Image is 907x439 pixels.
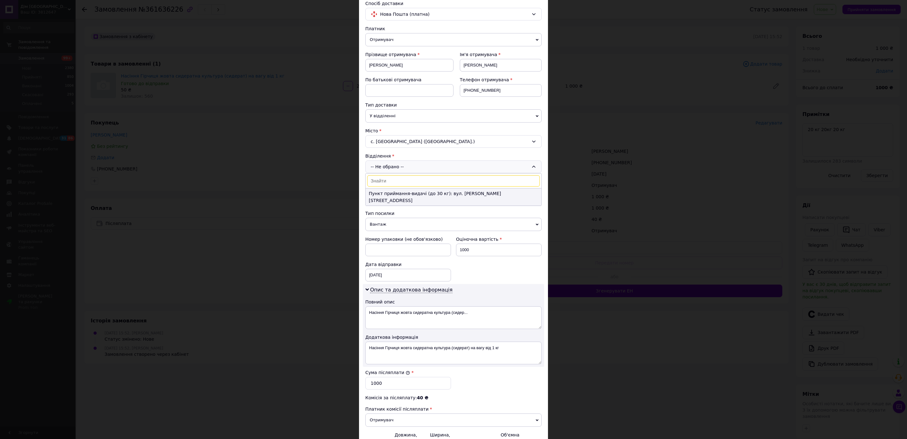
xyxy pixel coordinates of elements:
div: Спосіб доставки [365,0,542,7]
li: Пункт приймання-видачі (до 30 кг): вул. [PERSON_NAME][STREET_ADDRESS] [366,188,541,205]
span: У відділенні [365,109,542,123]
span: Телефон отримувача [460,77,509,82]
div: -- Не обрано -- [365,160,542,173]
div: с. [GEOGRAPHIC_DATA] ([GEOGRAPHIC_DATA].) [365,135,542,148]
span: Отримувач [365,413,542,427]
div: Номер упаковки (не обов'язково) [365,236,451,242]
span: По батькові отримувача [365,77,421,82]
div: Відділення [365,153,542,159]
label: Сума післяплати [365,370,410,375]
div: Оціночна вартість [456,236,542,242]
textarea: Насіння Гірчиця жовта сидератна культура (сидерат) на вагу від 1 кг [365,342,542,364]
span: Тип посилки [365,211,394,216]
div: Додаткова інформація [365,334,542,340]
span: Ім'я отримувача [460,52,497,57]
div: Повний опис [365,299,542,305]
textarea: Насіння Гірчиця жовта сидератна культура (сидер... [365,306,542,329]
span: Платник [365,26,385,31]
div: Місто [365,128,542,134]
span: 40 ₴ [417,395,428,400]
div: Комісія за післяплату: [365,395,542,401]
input: +380 [460,84,542,97]
span: Тип доставки [365,102,397,107]
span: Прізвище отримувача [365,52,416,57]
input: Знайти [367,175,540,187]
span: Отримувач [365,33,542,46]
span: Опис та додаткова інформація [370,287,453,293]
span: Платник комісії післяплати [365,407,429,412]
div: Дата відправки [365,261,451,268]
span: Вантаж [365,218,542,231]
span: Нова Пошта (платна) [380,11,529,18]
